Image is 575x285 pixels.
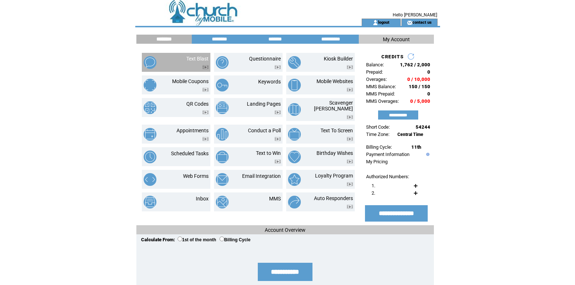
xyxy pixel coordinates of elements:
span: Time Zone: [366,132,389,137]
a: contact us [412,20,432,24]
img: landing-pages.png [216,101,229,114]
span: Central Time [397,132,423,137]
img: text-blast.png [144,56,156,69]
img: video.png [275,137,281,141]
span: Hello [PERSON_NAME] [393,12,437,17]
img: web-forms.png [144,173,156,186]
a: Text Blast [186,56,209,62]
img: email-integration.png [216,173,229,186]
span: 1,762 / 2,000 [400,62,430,67]
a: Inbox [196,196,209,202]
span: 1. [372,183,375,188]
img: text-to-screen.png [288,128,301,141]
img: kiosk-builder.png [288,56,301,69]
input: 1st of the month [178,237,182,241]
span: 150 / 150 [409,84,430,89]
img: scheduled-tasks.png [144,151,156,163]
label: 1st of the month [178,237,216,242]
span: MMS Overages: [366,98,399,104]
img: birthday-wishes.png [288,151,301,163]
a: My Pricing [366,159,388,164]
img: video.png [202,88,209,92]
img: video.png [347,115,353,119]
img: video.png [275,65,281,69]
a: Appointments [176,128,209,133]
img: video.png [202,110,209,114]
a: Kiosk Builder [324,56,353,62]
span: 0 [427,69,430,75]
input: Billing Cycle [219,237,224,241]
img: account_icon.gif [373,20,378,26]
img: help.gif [424,153,430,156]
img: video.png [347,65,353,69]
img: video.png [202,65,209,69]
a: Scheduled Tasks [171,151,209,156]
span: 0 / 10,000 [407,77,430,82]
img: video.png [202,137,209,141]
img: conduct-a-poll.png [216,128,229,141]
span: Overages: [366,77,387,82]
span: 0 / 5,000 [410,98,430,104]
span: MMS Prepaid: [366,91,395,97]
span: Billing Cycle: [366,144,392,150]
img: keywords.png [216,79,229,91]
img: video.png [275,110,281,114]
a: Auto Responders [314,195,353,201]
span: 0 [427,91,430,97]
span: MMS Balance: [366,84,396,89]
a: logout [378,20,389,24]
img: inbox.png [144,196,156,208]
img: video.png [347,160,353,164]
img: auto-responders.png [288,196,301,208]
span: My Account [383,36,410,42]
img: questionnaire.png [216,56,229,69]
img: mobile-websites.png [288,79,301,91]
a: Web Forms [183,173,209,179]
span: CREDITS [381,54,404,59]
img: video.png [275,160,281,164]
span: Authorized Numbers: [366,174,409,179]
img: video.png [347,88,353,92]
img: video.png [347,182,353,186]
span: Calculate From: [141,237,175,242]
span: Prepaid: [366,69,383,75]
a: Text To Screen [320,128,353,133]
a: Mobile Coupons [172,78,209,84]
a: Conduct a Poll [248,128,281,133]
a: Email Integration [242,173,281,179]
img: text-to-win.png [216,151,229,163]
img: qr-codes.png [144,101,156,114]
a: Scavenger [PERSON_NAME] [314,100,353,112]
img: video.png [347,205,353,209]
a: Questionnaire [249,56,281,62]
a: MMS [269,196,281,202]
span: 54244 [416,124,430,130]
span: Balance: [366,62,384,67]
img: loyalty-program.png [288,173,301,186]
span: 11th [411,144,421,150]
a: QR Codes [186,101,209,107]
a: Mobile Websites [316,78,353,84]
a: Keywords [258,79,281,85]
span: 2. [372,190,375,196]
span: Short Code: [366,124,390,130]
a: Text to Win [256,150,281,156]
label: Billing Cycle [219,237,250,242]
a: Landing Pages [247,101,281,107]
img: mms.png [216,196,229,208]
a: Payment Information [366,152,409,157]
img: appointments.png [144,128,156,141]
img: mobile-coupons.png [144,79,156,91]
span: Account Overview [265,227,306,233]
a: Loyalty Program [315,173,353,179]
a: Birthday Wishes [316,150,353,156]
img: scavenger-hunt.png [288,103,301,116]
img: video.png [347,137,353,141]
img: contact_us_icon.gif [407,20,412,26]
